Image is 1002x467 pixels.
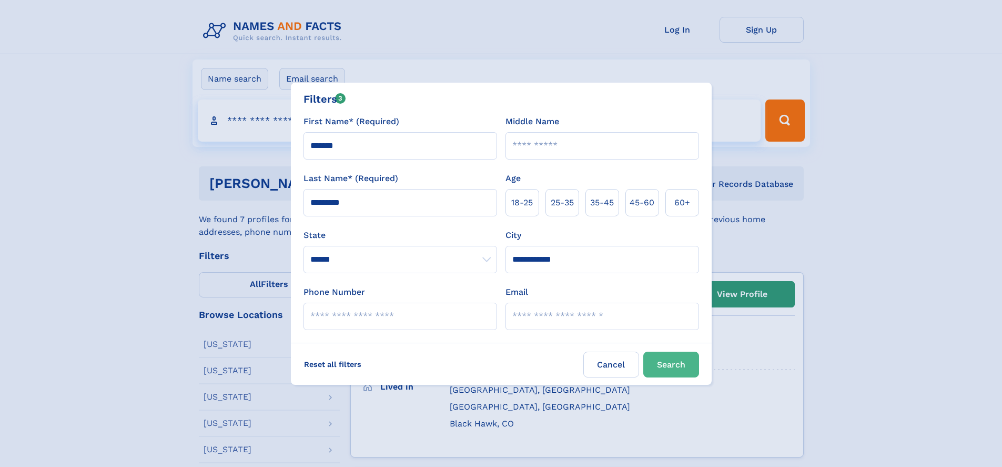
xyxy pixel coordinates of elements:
[303,91,346,107] div: Filters
[505,172,521,185] label: Age
[674,196,690,209] span: 60+
[303,115,399,128] label: First Name* (Required)
[630,196,654,209] span: 45‑60
[303,229,497,242] label: State
[583,352,639,377] label: Cancel
[303,286,365,299] label: Phone Number
[297,352,368,377] label: Reset all filters
[303,172,398,185] label: Last Name* (Required)
[505,229,521,242] label: City
[505,115,559,128] label: Middle Name
[551,196,574,209] span: 25‑35
[511,196,533,209] span: 18‑25
[505,286,528,299] label: Email
[590,196,614,209] span: 35‑45
[643,352,699,377] button: Search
